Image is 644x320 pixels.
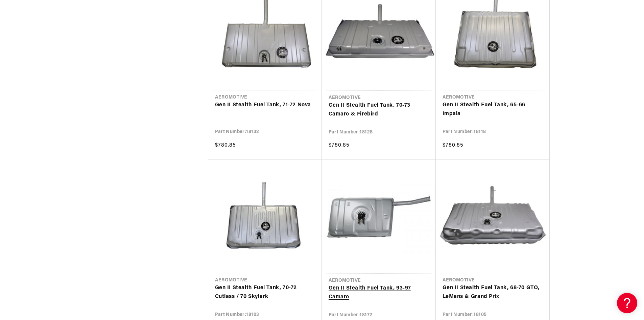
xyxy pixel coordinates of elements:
a: Gen II Stealth Fuel Tank, 71-72 Nova [215,101,315,110]
a: Gen II Stealth Fuel Tank, 70-72 Cutlass / 70 Skylark [215,284,315,301]
a: Gen II Stealth Fuel Tank, 65-66 Impala [443,101,543,118]
a: Gen II Stealth Fuel Tank, 70-73 Camaro & Firebird [329,101,429,119]
a: Gen II Stealth Fuel Tank, 68-70 GTO, LeMans & Grand Prix [443,284,543,301]
a: Gen II Stealth Fuel Tank, 93-97 Camaro [329,284,429,301]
